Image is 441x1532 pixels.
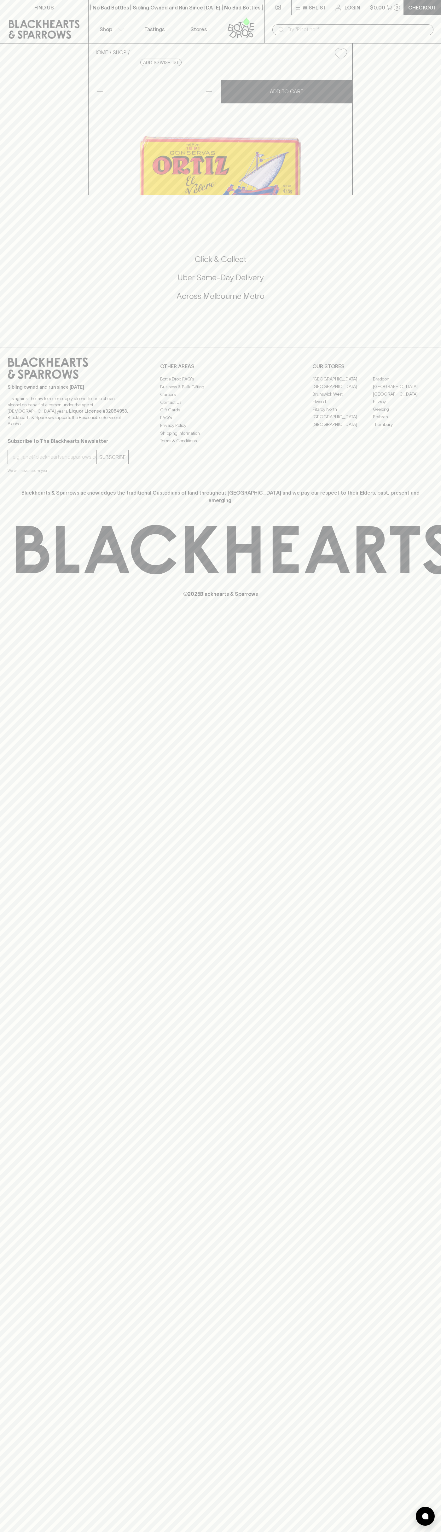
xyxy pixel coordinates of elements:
input: e.g. jane@blackheartsandsparrows.com.au [13,452,96,462]
a: Braddon [373,375,433,383]
p: Stores [190,26,207,33]
a: Fitzroy [373,398,433,405]
a: [GEOGRAPHIC_DATA] [312,375,373,383]
a: Brunswick West [312,390,373,398]
button: Shop [89,15,133,43]
a: Business & Bulk Gifting [160,383,281,391]
p: Wishlist [303,4,327,11]
p: SUBSCRIBE [99,453,126,461]
a: Elwood [312,398,373,405]
p: $0.00 [370,4,385,11]
p: We will never spam you [8,467,129,474]
a: [GEOGRAPHIC_DATA] [312,421,373,428]
a: SHOP [113,49,126,55]
p: It is against the law to sell or supply alcohol to, or to obtain alcohol on behalf of a person un... [8,395,129,427]
a: Fitzroy North [312,405,373,413]
img: 43825.png [89,65,352,195]
p: Subscribe to The Blackhearts Newsletter [8,437,129,445]
a: [GEOGRAPHIC_DATA] [373,390,433,398]
p: Login [345,4,360,11]
a: Prahran [373,413,433,421]
a: [GEOGRAPHIC_DATA] [312,413,373,421]
h5: Across Melbourne Metro [8,291,433,301]
input: Try "Pinot noir" [287,25,428,35]
button: SUBSCRIBE [97,450,128,464]
p: Checkout [408,4,437,11]
h5: Uber Same-Day Delivery [8,272,433,283]
a: [GEOGRAPHIC_DATA] [373,383,433,390]
button: ADD TO CART [221,80,352,103]
a: Careers [160,391,281,398]
a: Terms & Conditions [160,437,281,445]
p: Shop [100,26,112,33]
a: Stores [177,15,221,43]
a: Gift Cards [160,406,281,414]
a: Shipping Information [160,429,281,437]
p: OUR STORES [312,363,433,370]
a: Thornbury [373,421,433,428]
img: bubble-icon [422,1513,428,1519]
a: FAQ's [160,414,281,421]
button: Add to wishlist [140,59,182,66]
p: FIND US [34,4,54,11]
p: Blackhearts & Sparrows acknowledges the traditional Custodians of land throughout [GEOGRAPHIC_DAT... [12,489,429,504]
p: Sibling owned and run since [DATE] [8,384,129,390]
strong: Liquor License #32064953 [69,409,127,414]
p: Tastings [144,26,165,33]
h5: Click & Collect [8,254,433,264]
a: Privacy Policy [160,422,281,429]
button: Add to wishlist [332,46,350,62]
p: ADD TO CART [270,88,304,95]
a: Tastings [132,15,177,43]
p: 0 [396,6,398,9]
p: OTHER AREAS [160,363,281,370]
a: [GEOGRAPHIC_DATA] [312,383,373,390]
a: Contact Us [160,398,281,406]
a: Bottle Drop FAQ's [160,375,281,383]
a: Geelong [373,405,433,413]
div: Call to action block [8,229,433,334]
a: HOME [94,49,108,55]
